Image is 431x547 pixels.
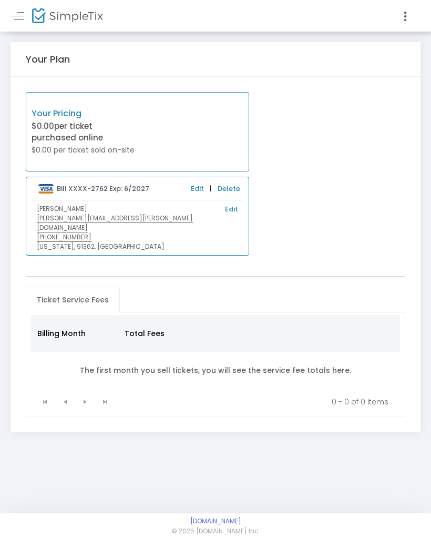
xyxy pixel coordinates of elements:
b: Bill XXXX-2762 Exp: 6/2027 [57,184,149,194]
a: [DOMAIN_NAME] [190,517,241,525]
img: visa.png [38,184,54,194]
kendo-pager-info: 0 - 0 of 0 items [122,397,389,407]
p: $0.00 per ticket purchased online [32,120,138,144]
p: [US_STATE], 91362, [GEOGRAPHIC_DATA] [37,242,239,251]
p: [PERSON_NAME] [37,204,239,214]
a: Delete [218,184,240,194]
p: Your Pricing [32,107,138,120]
a: Edit [225,204,238,215]
th: Total Fees [118,315,198,352]
td: The first month you sell tickets, you will see the service fee totals here. [31,352,401,389]
a: Edit [191,184,204,194]
span: | [207,184,214,194]
span: Ticket Service Fees [30,291,115,308]
span: © 2025 [DOMAIN_NAME] Inc. [172,527,259,536]
th: Billing Month [31,315,118,352]
p: $0.00 per ticket sold on-site [32,145,138,156]
h5: Your Plan [26,54,70,65]
div: Data table [31,315,401,389]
